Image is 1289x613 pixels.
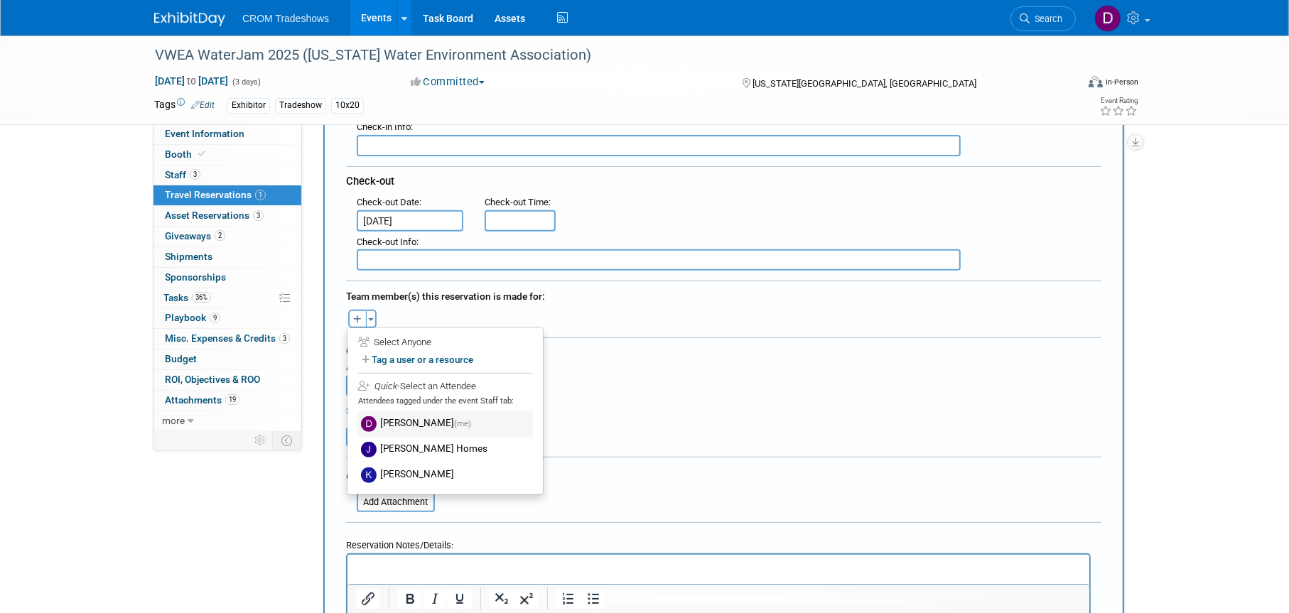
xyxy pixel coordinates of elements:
button: Underline [448,589,472,609]
button: Subscript [490,589,514,609]
a: Event Information [153,124,301,144]
span: Attachments [165,394,239,406]
span: Check-in Info [357,121,411,132]
div: -Select an Attendee [358,379,532,394]
div: Reservation Notes/Details: [346,533,1091,553]
img: ExhibitDay [154,12,225,26]
a: Edit [191,100,215,110]
span: 9 [210,313,220,323]
td: Tags [154,97,215,114]
a: Specify Payment Details [346,406,445,416]
small: : [357,121,413,132]
span: Check-out [346,175,394,188]
span: 3 [253,210,264,221]
span: Tasks [163,292,211,303]
button: Numbered list [556,589,581,609]
button: Superscript [514,589,539,609]
a: Giveaways2 [153,227,301,246]
button: Bullet list [581,589,605,609]
img: J.jpg [361,442,377,457]
a: Budget [153,349,301,369]
a: ROI, Objectives & ROO [153,370,301,390]
span: Check-out Info [357,237,416,247]
div: Team member(s) this reservation is made for: [346,283,1101,306]
span: 19 [225,394,239,405]
span: Playbook [165,312,220,323]
span: Asset Reservations [165,210,264,221]
div: Tradeshow [275,98,326,113]
i: Booth reservation complete [198,150,205,158]
a: Playbook9 [153,308,301,328]
span: 1 [255,190,266,200]
a: Booth [153,145,301,165]
button: Italic [423,589,447,609]
span: Staff [165,169,200,180]
button: Bold [398,589,422,609]
div: Other/Misc. Attachments: [346,470,461,487]
td: Personalize Event Tab Strip [248,431,273,450]
div: Cost: [346,345,1101,358]
span: CROM Tradeshows [242,13,329,24]
div: VWEA WaterJam 2025 ([US_STATE] Water Environment Association) [150,43,1055,68]
div: Amount [346,361,449,375]
div: 10x20 [331,98,364,113]
span: [DATE] [DATE] [154,75,229,87]
div: In-Person [1105,77,1138,87]
label: Tag a user or a resource [358,349,532,370]
a: Misc. Expenses & Credits3 [153,329,301,349]
span: 2 [215,230,225,241]
label: [PERSON_NAME] [357,462,533,488]
span: Budget [165,353,197,364]
a: Attachments19 [153,391,301,411]
div: Event Format [992,74,1138,95]
button: Insert/edit link [356,589,380,609]
div: Event Rating [1099,97,1138,104]
span: 3 [190,169,200,180]
td: Toggle Event Tabs [273,431,302,450]
small: : [357,197,421,207]
a: Travel Reservations1 [153,185,301,205]
a: Asset Reservations3 [153,206,301,226]
span: to [185,75,198,87]
div: Select Anyone [358,336,532,349]
a: Sponsorships [153,268,301,288]
span: Check-out Date [357,197,419,207]
a: Shipments [153,247,301,267]
button: Committed [406,75,490,89]
span: [US_STATE][GEOGRAPHIC_DATA], [GEOGRAPHIC_DATA] [753,78,976,89]
small: : [357,237,419,247]
span: Event Information [165,128,244,139]
div: Attendees tagged under the event Staff tab: [358,395,532,408]
label: [PERSON_NAME] Homes [357,437,533,462]
span: ROI, Objectives & ROO [165,374,260,385]
span: Check-out Time [485,197,549,207]
a: Staff3 [153,166,301,185]
span: Booth [165,148,208,160]
a: more [153,411,301,431]
span: (3 days) [231,77,261,87]
span: more [162,415,185,426]
span: 36% [192,292,211,303]
i: Quick [374,381,397,391]
a: Tasks36% [153,288,301,308]
span: Misc. Expenses & Credits [165,332,290,344]
span: Travel Reservations [165,189,266,200]
span: Sponsorships [165,271,226,283]
span: Shipments [165,251,212,262]
label: [PERSON_NAME] [357,411,533,437]
span: 3 [279,333,290,344]
img: Daniel Austria [1094,5,1121,32]
img: Format-Inperson.png [1089,76,1103,87]
span: (me) [454,419,471,429]
a: Search [1010,6,1076,31]
img: K.jpg [361,467,377,483]
div: Exhibitor [227,98,270,113]
img: D.jpg [361,416,377,432]
span: Giveaways [165,230,225,242]
span: Search [1030,13,1062,24]
small: : [485,197,551,207]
